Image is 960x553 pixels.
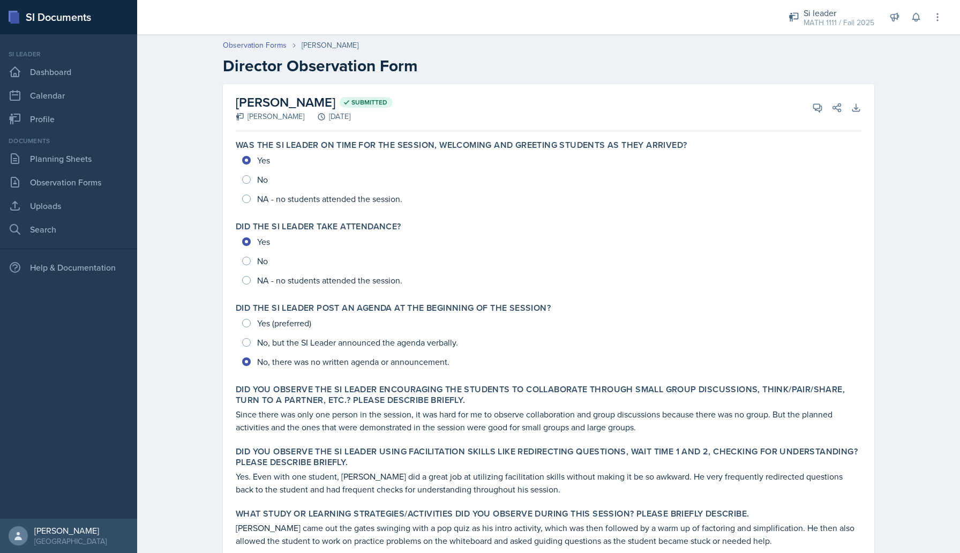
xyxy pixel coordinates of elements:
div: Documents [4,136,133,146]
div: [PERSON_NAME] [34,525,107,536]
a: Profile [4,108,133,130]
a: Observation Forms [223,40,287,51]
a: Calendar [4,85,133,106]
div: [PERSON_NAME] [302,40,358,51]
a: Dashboard [4,61,133,83]
a: Observation Forms [4,171,133,193]
div: [DATE] [304,111,350,122]
div: Help & Documentation [4,257,133,278]
label: Did you observe the SI Leader using facilitation skills like redirecting questions, wait time 1 a... [236,446,861,468]
h2: [PERSON_NAME] [236,93,393,112]
h2: Director Observation Form [223,56,874,76]
a: Planning Sheets [4,148,133,169]
p: [PERSON_NAME] came out the gates swinging with a pop quiz as his intro activity, which was then f... [236,521,861,547]
div: Si leader [804,6,874,19]
label: Did you observe the SI Leader encouraging the students to collaborate through small group discuss... [236,384,861,406]
p: Since there was only one person in the session, it was hard for me to observe collaboration and g... [236,408,861,434]
label: What study or learning strategies/activities did you observe during this session? Please briefly ... [236,509,749,519]
span: Submitted [351,98,387,107]
div: MATH 1111 / Fall 2025 [804,17,874,28]
a: Uploads [4,195,133,216]
p: Yes. Even with one student, [PERSON_NAME] did a great job at utilizing facilitation skills withou... [236,470,861,496]
label: Did the SI Leader post an agenda at the beginning of the session? [236,303,551,313]
label: Was the SI Leader on time for the session, welcoming and greeting students as they arrived? [236,140,687,151]
a: Search [4,219,133,240]
div: Si leader [4,49,133,59]
div: [PERSON_NAME] [236,111,304,122]
div: [GEOGRAPHIC_DATA] [34,536,107,547]
label: Did the SI Leader take attendance? [236,221,401,232]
